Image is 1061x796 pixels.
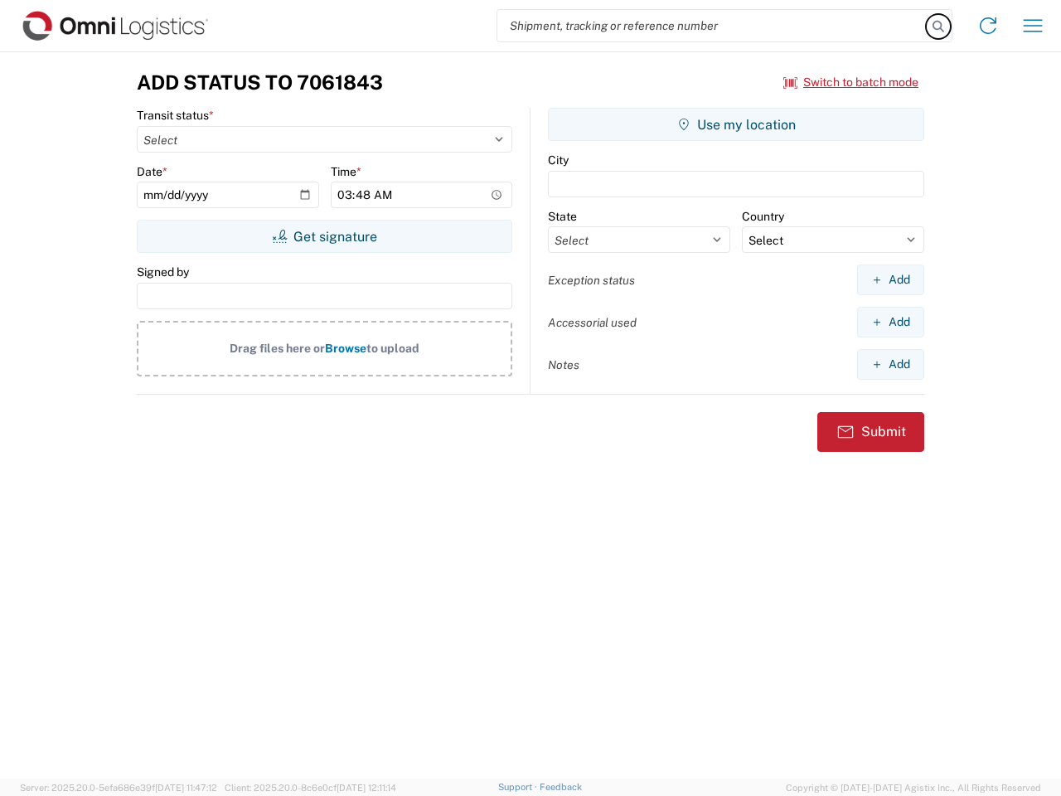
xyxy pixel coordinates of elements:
[548,315,637,330] label: Accessorial used
[548,153,569,167] label: City
[857,265,924,295] button: Add
[337,783,396,793] span: [DATE] 12:11:14
[783,69,918,96] button: Switch to batch mode
[137,220,512,253] button: Get signature
[548,108,924,141] button: Use my location
[137,164,167,179] label: Date
[137,70,383,95] h3: Add Status to 7061843
[857,349,924,380] button: Add
[857,307,924,337] button: Add
[548,357,579,372] label: Notes
[155,783,217,793] span: [DATE] 11:47:12
[137,265,189,279] label: Signed by
[786,780,1041,795] span: Copyright © [DATE]-[DATE] Agistix Inc., All Rights Reserved
[137,108,214,123] label: Transit status
[366,342,419,355] span: to upload
[817,412,924,452] button: Submit
[225,783,396,793] span: Client: 2025.20.0-8c6e0cf
[540,782,582,792] a: Feedback
[548,273,635,288] label: Exception status
[325,342,366,355] span: Browse
[230,342,325,355] span: Drag files here or
[742,209,784,224] label: Country
[331,164,361,179] label: Time
[498,782,540,792] a: Support
[20,783,217,793] span: Server: 2025.20.0-5efa686e39f
[497,10,927,41] input: Shipment, tracking or reference number
[548,209,577,224] label: State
